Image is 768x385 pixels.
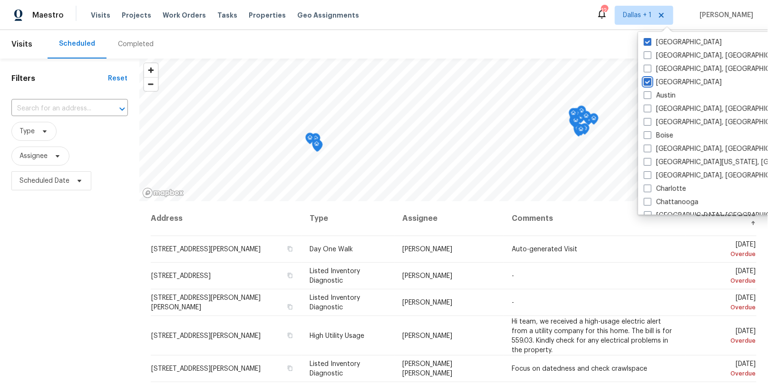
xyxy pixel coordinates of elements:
span: Geo Assignments [297,10,359,20]
span: Tasks [217,12,237,19]
span: Visits [11,34,32,55]
span: Projects [122,10,151,20]
span: [PERSON_NAME] [402,299,452,306]
button: Open [116,102,129,116]
span: High Utility Usage [310,332,364,339]
span: [STREET_ADDRESS][PERSON_NAME] [151,365,261,372]
label: Austin [644,91,676,100]
div: Overdue [693,249,756,259]
div: 124 [601,6,608,15]
div: Map marker [569,108,578,123]
label: Chattanooga [644,197,699,207]
div: Map marker [582,111,591,126]
div: Overdue [693,303,756,312]
div: Map marker [312,139,321,154]
span: Listed Inventory Diagnostic [310,295,360,311]
label: Boise [644,131,673,140]
span: [DATE] [693,241,756,259]
div: Map marker [576,124,586,139]
button: Zoom in [144,63,158,77]
div: Map marker [574,123,583,138]
div: Map marker [313,140,323,155]
div: Overdue [693,369,756,378]
div: Map marker [589,113,599,128]
span: [PERSON_NAME] [402,332,452,339]
div: Map marker [305,133,315,148]
div: Scheduled [59,39,95,49]
h1: Filters [11,74,108,83]
span: Auto-generated Visit [512,246,577,253]
th: Address [151,201,302,236]
div: Map marker [580,123,590,138]
div: Map marker [311,133,321,148]
span: Day One Walk [310,246,353,253]
span: [STREET_ADDRESS][PERSON_NAME] [151,332,261,339]
span: Focus on datedness and check crawlspace [512,365,647,372]
span: [PERSON_NAME] [402,246,452,253]
div: Map marker [569,116,579,130]
div: Overdue [693,276,756,286]
button: Zoom out [144,77,158,91]
div: Map marker [577,106,586,120]
span: [DATE] [693,327,756,345]
span: [PERSON_NAME] [PERSON_NAME] [402,361,452,377]
div: Overdue [693,336,756,345]
span: Visits [91,10,110,20]
a: Mapbox homepage [142,188,184,198]
span: Work Orders [163,10,206,20]
div: Map marker [572,108,581,123]
span: [STREET_ADDRESS][PERSON_NAME][PERSON_NAME] [151,295,261,311]
span: Properties [249,10,286,20]
span: [DATE] [693,361,756,378]
th: Type [302,201,395,236]
span: Listed Inventory Diagnostic [310,268,360,284]
span: - [512,299,514,306]
div: Reset [108,74,128,83]
span: Dallas + 1 [623,10,651,20]
span: Assignee [19,151,48,161]
span: Type [19,127,35,136]
label: Charlotte [644,184,686,194]
th: Comments [504,201,686,236]
div: Completed [118,39,154,49]
span: Listed Inventory Diagnostic [310,361,360,377]
button: Copy Address [286,364,294,373]
span: - [512,273,514,279]
button: Copy Address [286,245,294,253]
th: Assignee [395,201,504,236]
canvas: Map [139,59,765,201]
label: [GEOGRAPHIC_DATA] [644,38,722,47]
label: [GEOGRAPHIC_DATA] [644,78,722,87]
span: Maestro [32,10,64,20]
span: [DATE] [693,268,756,286]
span: Scheduled Date [19,176,69,186]
button: Copy Address [286,303,294,311]
span: [PERSON_NAME] [402,273,452,279]
span: [STREET_ADDRESS][PERSON_NAME] [151,246,261,253]
th: Scheduled Date ↑ [686,201,757,236]
input: Search for an address... [11,101,101,116]
span: [PERSON_NAME] [696,10,754,20]
span: Hi team, we received a high-usage electric alert from a utility company for this home. The bill i... [512,318,672,353]
button: Copy Address [286,271,294,280]
span: [STREET_ADDRESS] [151,273,211,279]
button: Copy Address [286,331,294,339]
span: [DATE] [693,295,756,312]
